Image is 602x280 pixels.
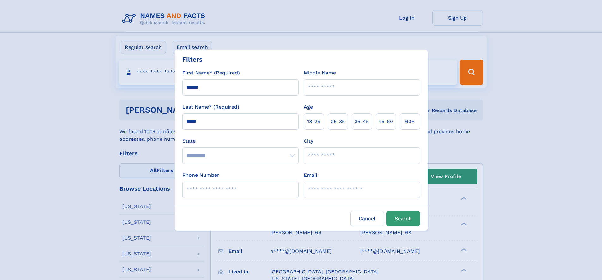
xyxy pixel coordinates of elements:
[386,211,420,226] button: Search
[304,171,317,179] label: Email
[182,171,219,179] label: Phone Number
[378,118,393,125] span: 45‑60
[182,137,299,145] label: State
[405,118,415,125] span: 60+
[182,55,203,64] div: Filters
[350,211,384,226] label: Cancel
[182,69,240,77] label: First Name* (Required)
[182,103,239,111] label: Last Name* (Required)
[304,69,336,77] label: Middle Name
[304,137,313,145] label: City
[331,118,345,125] span: 25‑35
[355,118,369,125] span: 35‑45
[304,103,313,111] label: Age
[307,118,320,125] span: 18‑25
